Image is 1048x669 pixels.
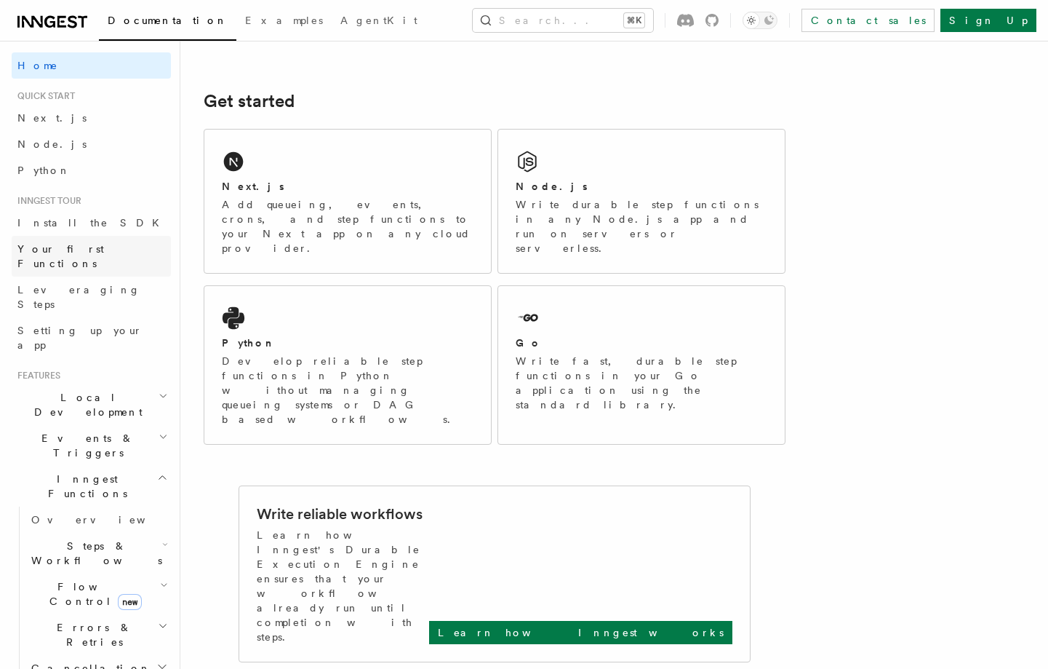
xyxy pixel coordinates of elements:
[12,466,171,507] button: Inngest Functions
[222,179,284,194] h2: Next.js
[497,129,785,274] a: Node.jsWrite durable step functions in any Node.js app and run on servers or serverless.
[17,243,104,269] span: Your first Functions
[245,15,323,26] span: Examples
[25,614,171,655] button: Errors & Retries
[204,91,295,111] a: Get started
[204,129,492,274] a: Next.jsAdd queueing, events, crons, and step functions to your Next app on any cloud provider.
[25,620,158,649] span: Errors & Retries
[12,431,159,460] span: Events & Triggers
[516,197,767,256] p: Write durable step functions in any Node.js app and run on servers or serverless.
[17,165,71,176] span: Python
[25,539,162,568] span: Steps & Workflows
[17,217,168,229] span: Install the SDK
[204,285,492,445] a: PythonDevelop reliable step functions in Python without managing queueing systems or DAG based wo...
[12,384,171,425] button: Local Development
[257,528,429,644] p: Learn how Inngest's Durable Execution Engine ensures that your workflow already run until complet...
[12,52,171,79] a: Home
[12,425,171,466] button: Events & Triggers
[12,236,171,277] a: Your first Functions
[222,197,473,256] p: Add queueing, events, crons, and step functions to your Next app on any cloud provider.
[25,507,171,533] a: Overview
[743,12,777,29] button: Toggle dark mode
[17,112,87,124] span: Next.js
[12,370,60,381] span: Features
[257,504,423,524] h2: Write reliable workflows
[17,138,87,150] span: Node.js
[624,13,644,28] kbd: ⌘K
[516,354,767,412] p: Write fast, durable step functions in your Go application using the standard library.
[12,277,171,317] a: Leveraging Steps
[473,9,653,32] button: Search...⌘K
[222,354,473,427] p: Develop reliable step functions in Python without managing queueing systems or DAG based workflows.
[516,179,588,194] h2: Node.js
[12,131,171,157] a: Node.js
[12,472,157,501] span: Inngest Functions
[438,625,724,640] p: Learn how Inngest works
[108,15,228,26] span: Documentation
[25,579,160,609] span: Flow Control
[12,317,171,358] a: Setting up your app
[25,574,171,614] button: Flow Controlnew
[99,4,236,41] a: Documentation
[12,210,171,236] a: Install the SDK
[12,105,171,131] a: Next.js
[222,336,276,350] h2: Python
[236,4,332,39] a: Examples
[340,15,417,26] span: AgentKit
[17,284,140,310] span: Leveraging Steps
[801,9,935,32] a: Contact sales
[17,325,143,351] span: Setting up your app
[497,285,785,445] a: GoWrite fast, durable step functions in your Go application using the standard library.
[429,621,732,644] a: Learn how Inngest works
[31,514,181,526] span: Overview
[12,90,75,102] span: Quick start
[17,58,58,73] span: Home
[332,4,426,39] a: AgentKit
[25,533,171,574] button: Steps & Workflows
[12,157,171,183] a: Python
[940,9,1036,32] a: Sign Up
[118,594,142,610] span: new
[12,390,159,419] span: Local Development
[12,195,81,207] span: Inngest tour
[516,336,542,350] h2: Go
